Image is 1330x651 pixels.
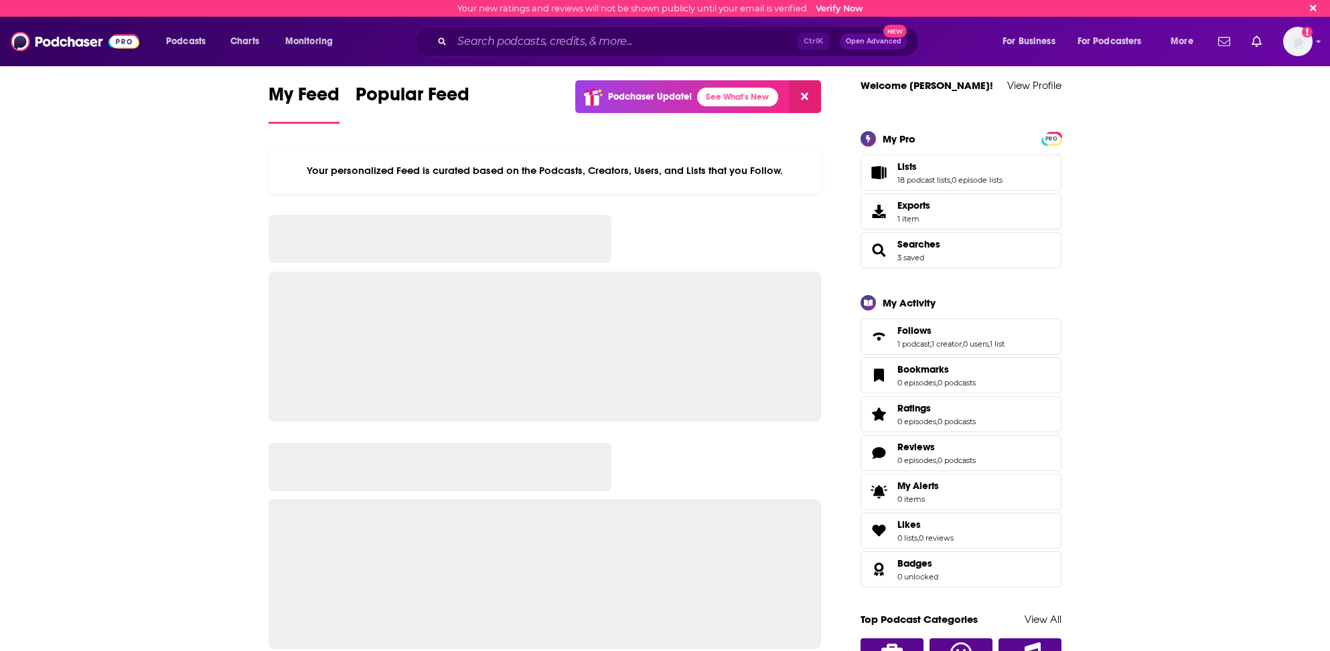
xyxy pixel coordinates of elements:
[1302,27,1313,37] svg: Email not verified
[883,25,907,37] span: New
[356,83,469,114] span: Popular Feed
[897,494,939,504] span: 0 items
[1213,30,1236,53] a: Show notifications dropdown
[865,202,892,221] span: Exports
[861,551,1061,587] span: Badges
[897,557,938,569] a: Badges
[919,533,954,543] a: 0 reviews
[897,519,954,531] a: Likes
[861,318,1061,355] span: Follows
[861,435,1061,471] span: Reviews
[861,396,1061,432] span: Ratings
[897,363,949,375] span: Bookmarks
[269,83,340,114] span: My Feed
[1007,79,1061,92] a: View Profile
[457,3,863,13] div: Your new ratings and reviews will not be shown publicly until your email is verified.
[897,199,930,211] span: Exports
[897,161,1003,173] a: Lists
[883,296,936,309] div: My Activity
[840,33,907,50] button: Open AdvancedNew
[166,32,206,51] span: Podcasts
[356,83,469,124] a: Popular Feed
[897,238,940,250] a: Searches
[897,441,935,453] span: Reviews
[1078,32,1142,51] span: For Podcasters
[897,480,939,492] span: My Alerts
[917,533,919,543] span: ,
[897,175,950,185] a: 18 podcast lists
[846,38,901,45] span: Open Advanced
[1283,27,1313,56] img: User Profile
[861,155,1061,191] span: Lists
[861,513,1061,549] span: Likes
[897,214,930,223] span: 1 item
[897,324,1005,337] a: Follows
[861,613,978,626] a: Top Podcast Categories
[938,456,976,465] a: 0 podcasts
[861,193,1061,229] a: Exports
[988,339,990,349] span: ,
[897,402,931,414] span: Ratings
[897,161,917,173] span: Lists
[938,417,976,426] a: 0 podcasts
[798,33,829,50] span: Ctrl K
[865,405,892,424] a: Ratings
[865,521,892,540] a: Likes
[697,88,778,106] a: See What's New
[963,339,988,349] a: 0 users
[936,378,938,387] span: ,
[936,456,938,465] span: ,
[865,444,892,462] a: Reviews
[897,417,936,426] a: 0 episodes
[990,339,1005,349] a: 1 list
[861,357,1061,393] span: Bookmarks
[897,339,930,349] a: 1 podcast
[938,378,976,387] a: 0 podcasts
[1161,31,1210,52] button: open menu
[157,31,223,52] button: open menu
[865,482,892,501] span: My Alerts
[897,519,921,531] span: Likes
[936,417,938,426] span: ,
[1043,132,1059,143] a: PRO
[285,32,333,51] span: Monitoring
[222,31,267,52] a: Charts
[1025,613,1061,626] a: View All
[452,31,798,52] input: Search podcasts, credits, & more...
[897,456,936,465] a: 0 episodes
[269,83,340,124] a: My Feed
[897,324,932,337] span: Follows
[865,366,892,385] a: Bookmarks
[897,441,976,453] a: Reviews
[950,175,952,185] span: ,
[1283,27,1313,56] span: Logged in as BretAita
[1171,32,1193,51] span: More
[865,327,892,346] a: Follows
[897,557,932,569] span: Badges
[608,91,692,102] p: Podchaser Update!
[428,26,932,57] div: Search podcasts, credits, & more...
[269,148,821,193] div: Your personalized Feed is curated based on the Podcasts, Creators, Users, and Lists that you Follow.
[897,253,924,262] a: 3 saved
[930,339,932,349] span: ,
[230,32,259,51] span: Charts
[883,132,915,145] div: My Pro
[11,29,139,54] a: Podchaser - Follow, Share and Rate Podcasts
[865,560,892,579] a: Badges
[897,402,976,414] a: Ratings
[861,232,1061,268] span: Searches
[1043,134,1059,144] span: PRO
[865,163,892,182] a: Lists
[1283,27,1313,56] button: Show profile menu
[861,79,993,92] a: Welcome [PERSON_NAME]!
[1069,31,1161,52] button: open menu
[962,339,963,349] span: ,
[897,363,976,375] a: Bookmarks
[897,378,936,387] a: 0 episodes
[1003,32,1055,51] span: For Business
[897,572,938,581] a: 0 unlocked
[993,31,1072,52] button: open menu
